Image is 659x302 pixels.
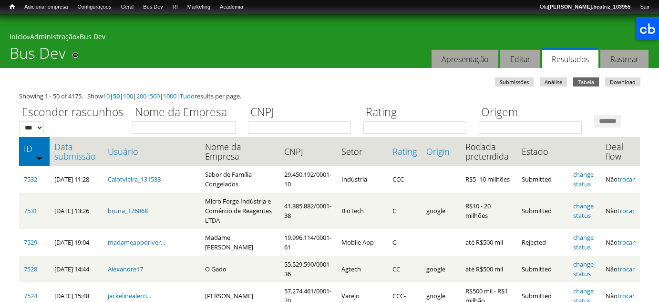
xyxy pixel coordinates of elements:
td: 55.529.590/0001-36 [279,256,337,282]
th: Setor [337,137,388,166]
td: Mobile App [337,229,388,256]
a: change status [573,233,594,251]
a: Alexandre17 [108,265,143,273]
td: google [422,256,460,282]
td: Não [601,256,640,282]
a: 500 [150,92,160,100]
td: [DATE] 11:28 [50,166,103,193]
a: Início [5,2,20,11]
a: Bus Dev [80,32,105,41]
th: CNPJ [279,137,337,166]
label: CNPJ [248,104,357,121]
a: RI [168,2,183,12]
a: bruna_126868 [108,206,148,215]
td: C [388,193,422,229]
a: 10 [103,92,110,100]
a: 1000 [163,92,176,100]
a: 200 [136,92,146,100]
a: Resultados [542,48,598,68]
h1: Bus Dev [10,44,66,68]
a: Apresentação [432,50,498,68]
td: Agtech [337,256,388,282]
a: madameappdriver... [108,238,165,247]
td: CCC [388,166,422,193]
a: Data submissão [54,142,98,161]
td: O Gado [200,256,279,282]
th: Rodada pretendida [461,137,517,166]
td: Não [601,229,640,256]
a: Editar [500,50,540,68]
a: 7531 [24,206,37,215]
a: Olá[PERSON_NAME].beatriz_103955 [535,2,635,12]
a: Bus Dev [138,2,168,12]
td: Indústria [337,166,388,193]
a: Origin [426,147,455,156]
a: 50 [113,92,120,100]
a: Análise [540,77,567,86]
td: 19.996.114/0001-61 [279,229,337,256]
a: jackelinealecri... [108,291,151,300]
td: até R$500 mil [461,256,517,282]
td: C [388,229,422,256]
a: trocar [618,265,635,273]
td: Madame [PERSON_NAME] [200,229,279,256]
td: Submitted [517,166,569,193]
a: Geral [116,2,138,12]
a: 100 [123,92,133,100]
div: Showing 1 - 50 of 4175. Show | | | | | | results per page. [19,91,640,101]
td: Não [601,193,640,229]
th: Nome da Empresa [200,137,279,166]
td: até R$500 mil [461,229,517,256]
a: change status [573,260,594,278]
label: Esconder rascunhos [19,104,126,121]
a: Sair [635,2,654,12]
td: R$10 - 20 milhões [461,193,517,229]
a: Academia [215,2,248,12]
td: Micro Forge Indústria e Comércio de Reagentes LTDA [200,193,279,229]
a: Configurações [73,2,116,12]
td: [DATE] 13:26 [50,193,103,229]
td: 29.450.192/0001-10 [279,166,337,193]
td: Submitted [517,193,569,229]
a: Tabela [573,77,599,86]
a: 7528 [24,265,37,273]
label: Origem [479,104,588,121]
a: 7532 [24,175,37,183]
a: Download [605,77,640,86]
a: change status [573,170,594,188]
td: [DATE] 19:04 [50,229,103,256]
a: Administração [30,32,76,41]
td: Sabor de Família Congelados [200,166,279,193]
a: Usuário [108,147,196,156]
a: Início [10,32,27,41]
img: ordem crescente [36,155,42,161]
td: google [422,193,460,229]
a: Adicionar empresa [20,2,73,12]
a: trocar [618,175,635,183]
a: Rating [392,147,417,156]
a: 7524 [24,291,37,300]
a: Tudo [180,92,195,100]
td: Rejected [517,229,569,256]
a: trocar [618,291,635,300]
td: 41.385.882/0001-38 [279,193,337,229]
span: Início [10,3,15,10]
a: Submissões [495,77,534,86]
a: trocar [618,206,635,215]
a: Marketing [183,2,215,12]
label: Nome da Empresa [133,104,242,121]
td: Submitted [517,256,569,282]
td: Não [601,166,640,193]
td: [DATE] 14:44 [50,256,103,282]
div: » » [10,32,649,44]
td: R$5 -10 milhões [461,166,517,193]
a: trocar [618,238,635,247]
a: ID [24,144,45,153]
a: Caiotvieira_131538 [108,175,161,183]
strong: [PERSON_NAME].beatriz_103955 [548,4,630,10]
th: Deal flow [601,137,640,166]
a: Rastrear [600,50,649,68]
th: Estado [517,137,569,166]
td: CC [388,256,422,282]
a: 7529 [24,238,37,247]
